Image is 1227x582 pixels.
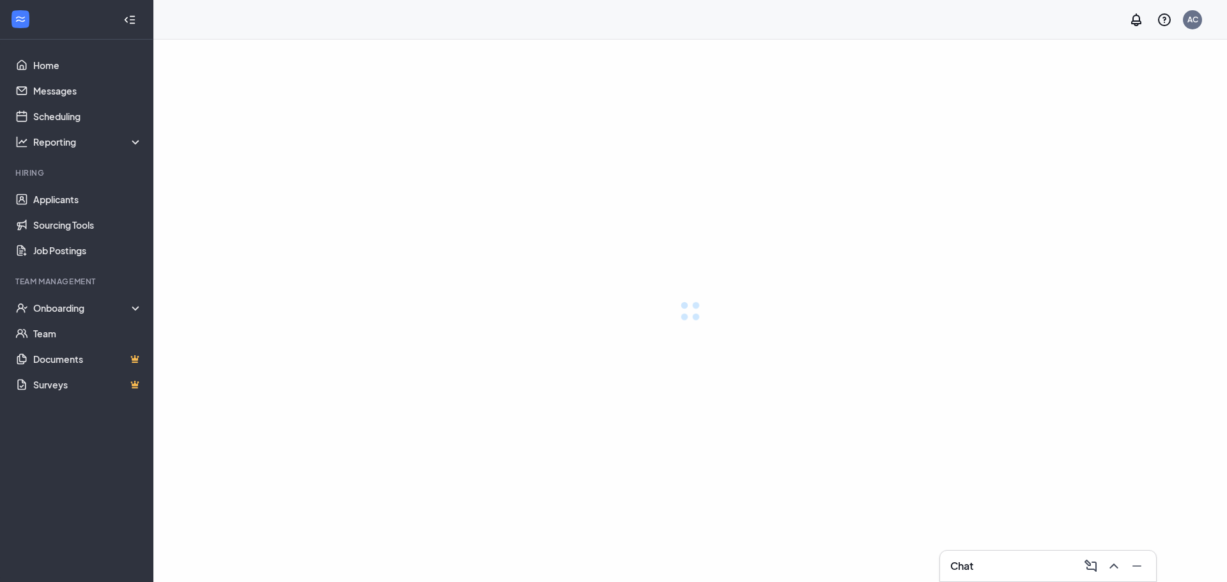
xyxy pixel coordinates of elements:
[1187,14,1198,25] div: AC
[15,167,140,178] div: Hiring
[15,302,28,314] svg: UserCheck
[1102,556,1123,576] button: ChevronUp
[33,302,143,314] div: Onboarding
[33,52,143,78] a: Home
[15,276,140,287] div: Team Management
[33,103,143,129] a: Scheduling
[33,238,143,263] a: Job Postings
[15,135,28,148] svg: Analysis
[14,13,27,26] svg: WorkstreamLogo
[1079,556,1100,576] button: ComposeMessage
[1129,558,1145,574] svg: Minimize
[123,13,136,26] svg: Collapse
[950,559,973,573] h3: Chat
[33,135,143,148] div: Reporting
[1106,558,1122,574] svg: ChevronUp
[1083,558,1099,574] svg: ComposeMessage
[33,78,143,103] a: Messages
[1129,12,1144,27] svg: Notifications
[33,212,143,238] a: Sourcing Tools
[1125,556,1146,576] button: Minimize
[33,187,143,212] a: Applicants
[33,346,143,372] a: DocumentsCrown
[33,372,143,397] a: SurveysCrown
[1157,12,1172,27] svg: QuestionInfo
[33,321,143,346] a: Team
